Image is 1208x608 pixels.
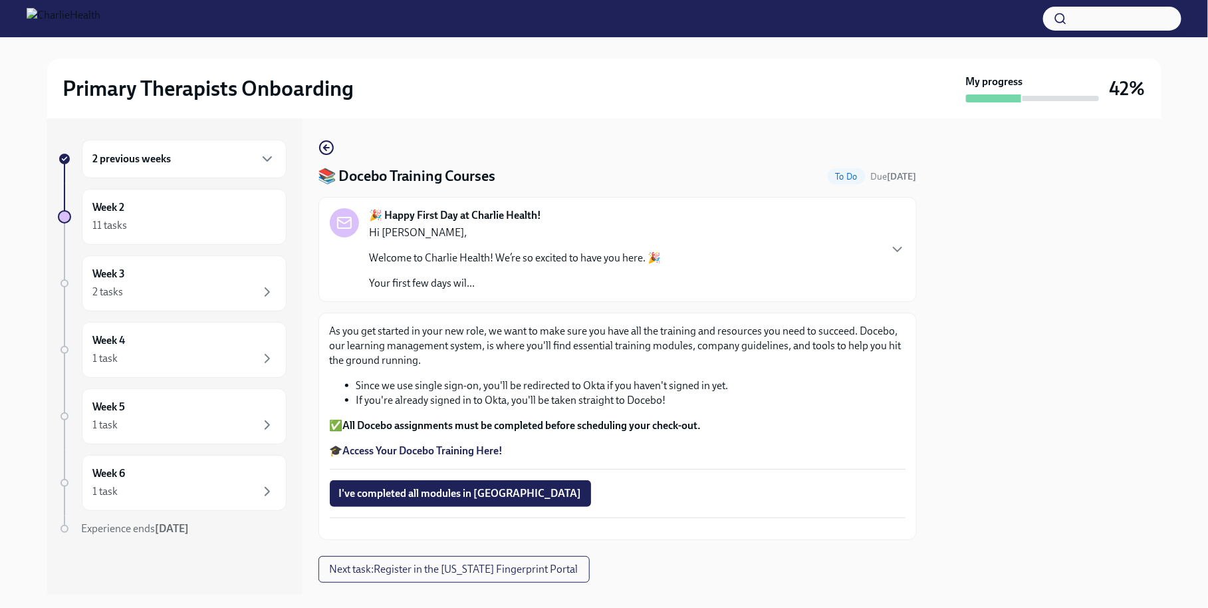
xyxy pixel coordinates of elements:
h2: Primary Therapists Onboarding [63,75,354,102]
h3: 42% [1110,76,1146,100]
a: Week 41 task [58,322,287,378]
li: Since we use single sign-on, you'll be redirected to Okta if you haven't signed in yet. [356,379,906,393]
a: Week 211 tasks [58,189,287,245]
a: Week 51 task [58,388,287,444]
img: CharlieHealth [27,8,100,29]
div: 1 task [93,418,118,432]
div: 1 task [93,351,118,366]
span: Next task : Register in the [US_STATE] Fingerprint Portal [330,563,578,576]
span: To Do [828,172,866,182]
div: 11 tasks [93,218,128,233]
p: As you get started in your new role, we want to make sure you have all the training and resources... [330,324,906,368]
p: Your first few days wil... [370,276,662,291]
div: 2 previous weeks [82,140,287,178]
div: 1 task [93,484,118,499]
p: Welcome to Charlie Health! We’re so excited to have you here. 🎉 [370,251,662,265]
p: 🎓 [330,444,906,458]
span: I've completed all modules in [GEOGRAPHIC_DATA] [339,487,582,500]
h6: Week 2 [93,200,125,215]
strong: [DATE] [888,171,917,182]
h6: 2 previous weeks [93,152,172,166]
h6: Week 5 [93,400,126,414]
li: If you're already signed in to Okta, you'll be taken straight to Docebo! [356,393,906,408]
div: 2 tasks [93,285,124,299]
p: ✅ [330,418,906,433]
span: Due [871,171,917,182]
h6: Week 3 [93,267,126,281]
h6: Week 4 [93,333,126,348]
a: Week 32 tasks [58,255,287,311]
h6: Week 6 [93,466,126,481]
span: Experience ends [82,522,189,535]
span: August 19th, 2025 10:00 [871,170,917,183]
a: Access Your Docebo Training Here! [343,444,503,457]
p: Hi [PERSON_NAME], [370,226,662,240]
strong: 🎉 Happy First Day at Charlie Health! [370,208,542,223]
strong: [DATE] [156,522,189,535]
strong: All Docebo assignments must be completed before scheduling your check-out. [343,419,701,432]
a: Week 61 task [58,455,287,511]
strong: My progress [966,75,1023,89]
button: Next task:Register in the [US_STATE] Fingerprint Portal [318,556,590,583]
h4: 📚 Docebo Training Courses [318,166,496,186]
button: I've completed all modules in [GEOGRAPHIC_DATA] [330,480,591,507]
